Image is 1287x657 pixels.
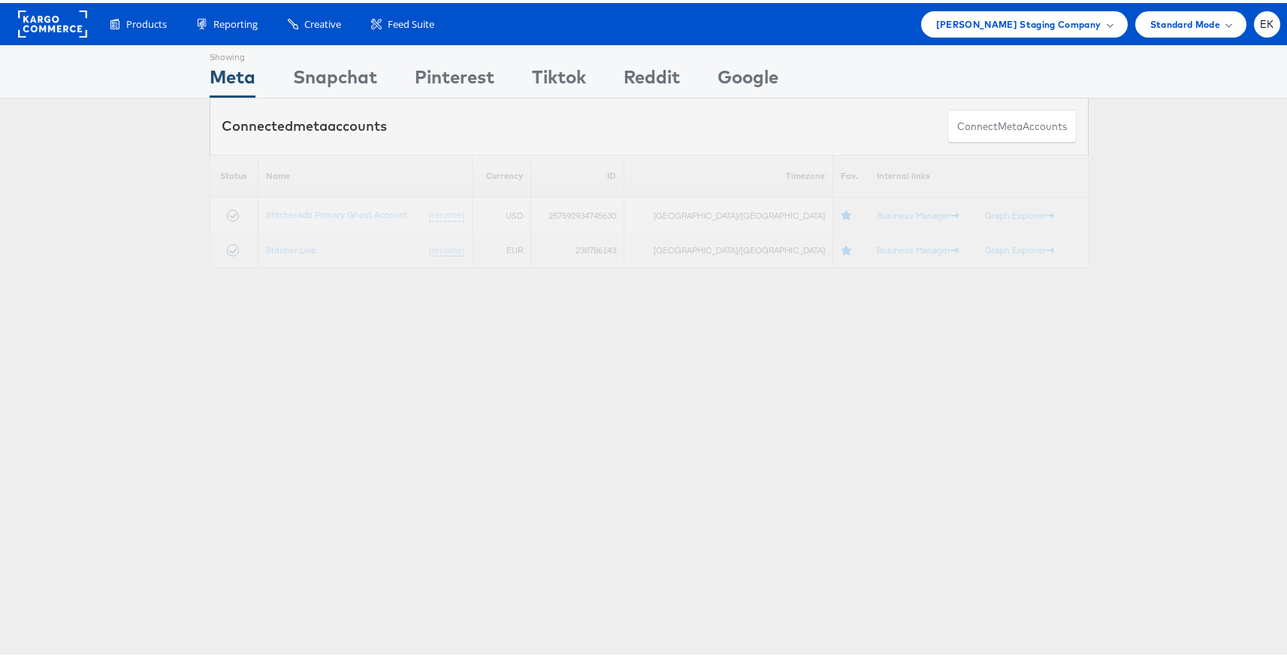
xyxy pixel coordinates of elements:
td: 238786143 [531,230,624,265]
td: USD [473,195,531,230]
a: Graph Explorer [985,241,1054,253]
span: meta [998,117,1023,131]
div: Reddit [624,61,680,95]
span: Reporting [213,14,258,29]
a: Business Manager [877,207,959,218]
div: Google [718,61,778,95]
span: EK [1260,17,1274,26]
div: Connected accounts [222,114,387,133]
span: meta [293,114,328,132]
td: [GEOGRAPHIC_DATA]/[GEOGRAPHIC_DATA] [624,195,833,230]
th: Timezone [624,152,833,195]
a: StitcherAds Primary Ghost Account [266,206,407,217]
td: 257592934745630 [531,195,624,230]
th: ID [531,152,624,195]
a: Stitcher Live [266,241,316,253]
span: Standard Mode [1150,14,1220,29]
a: Business Manager [877,241,959,253]
div: Meta [210,61,255,95]
a: (rename) [429,241,464,254]
span: Feed Suite [388,14,434,29]
div: Showing [210,43,255,61]
div: Pinterest [415,61,494,95]
td: [GEOGRAPHIC_DATA]/[GEOGRAPHIC_DATA] [624,230,833,265]
td: EUR [473,230,531,265]
span: Products [126,14,167,29]
th: Status [210,152,258,195]
span: Creative [304,14,341,29]
a: (rename) [429,206,464,219]
a: Graph Explorer [985,207,1054,218]
span: [PERSON_NAME] Staging Company [936,14,1101,29]
button: ConnectmetaAccounts [947,107,1077,141]
div: Snapchat [293,61,377,95]
div: Tiktok [532,61,586,95]
th: Currency [473,152,531,195]
th: Name [258,152,473,195]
